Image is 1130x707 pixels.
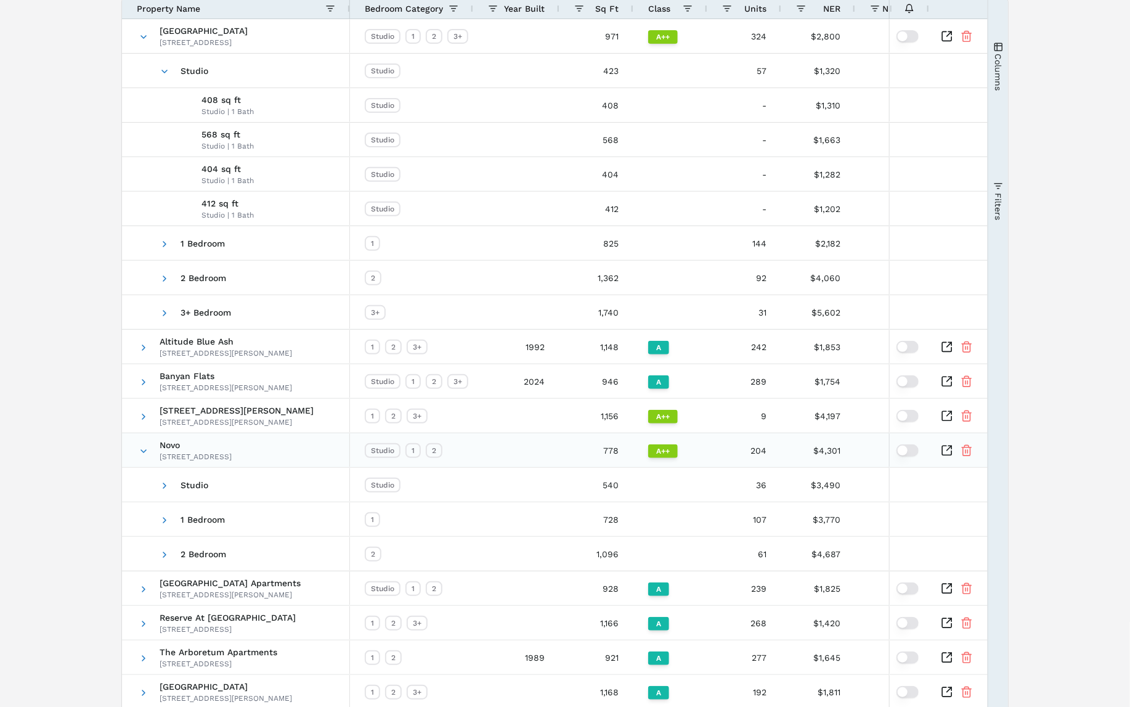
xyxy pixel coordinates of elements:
button: Remove Property From Portfolio [961,341,973,353]
div: 31 [707,295,781,329]
div: $2.92 [855,192,941,226]
div: $1.85 [855,364,941,398]
div: A++ [648,410,678,423]
span: 1 Bedroom [181,515,225,525]
div: 1 [365,685,380,700]
div: [STREET_ADDRESS] [160,659,277,669]
button: Remove Property From Portfolio [961,582,973,595]
div: $3,770 [781,502,855,536]
div: 1 [365,340,380,354]
div: 928 [559,571,633,605]
div: $2,800 [781,19,855,53]
span: 1 Bedroom [181,239,225,248]
div: $1,853 [781,330,855,364]
span: 412 sq ft [201,199,254,208]
div: 1 [365,650,380,665]
div: $3.12 [855,54,941,88]
div: 107 [707,502,781,536]
span: 2 Bedroom [181,549,226,559]
div: $1.61 [855,330,941,364]
div: 971 [559,19,633,53]
a: Inspect Comparable [941,652,953,664]
div: 778 [559,433,633,467]
div: $1.79 [855,640,941,674]
div: $1,645 [781,640,855,674]
span: [STREET_ADDRESS][PERSON_NAME] [160,406,314,415]
div: A++ [648,30,678,44]
a: Inspect Comparable [941,444,953,457]
div: 277 [707,640,781,674]
span: Columns [993,53,1003,90]
div: 3+ [407,616,428,631]
div: Studio | 1 Bath [201,210,254,220]
div: 1,096 [559,537,633,571]
span: Studio [181,480,208,490]
span: Bedroom Category [365,4,443,14]
div: $4,301 [781,433,855,467]
div: 1 [405,581,421,596]
div: $2.88 [855,19,941,53]
div: $4.28 [855,537,941,571]
a: Inspect Comparable [941,341,953,353]
div: [STREET_ADDRESS][PERSON_NAME] [160,693,292,703]
div: 1,148 [559,330,633,364]
span: [GEOGRAPHIC_DATA] Apartments [160,579,301,587]
div: Studio [365,478,400,492]
div: Studio [365,133,400,147]
div: Studio | 1 Bath [201,141,254,151]
div: A++ [648,444,678,458]
div: 1 [365,616,380,631]
div: [STREET_ADDRESS] [160,624,296,634]
div: 728 [559,502,633,536]
div: $5.18 [855,502,941,536]
div: 3+ [365,305,386,320]
button: Remove Property From Portfolio [961,617,973,629]
a: Inspect Comparable [941,30,953,43]
div: 423 [559,54,633,88]
div: Studio [365,374,400,389]
div: 1,166 [559,606,633,640]
div: [STREET_ADDRESS][PERSON_NAME] [160,348,292,358]
div: 921 [559,640,633,674]
div: 289 [707,364,781,398]
div: 268 [707,606,781,640]
div: 9 [707,399,781,433]
div: $1,754 [781,364,855,398]
div: 3+ [447,29,468,44]
div: 412 [559,192,633,226]
span: Novo [160,441,232,449]
div: 92 [707,261,781,295]
div: Studio [365,63,400,78]
span: Reserve At [GEOGRAPHIC_DATA] [160,613,296,622]
div: 1 [365,236,380,251]
div: $4,060 [781,261,855,295]
div: $5.53 [855,433,941,467]
div: $3.21 [855,88,941,122]
div: 204 [707,433,781,467]
div: $3,490 [781,468,855,502]
span: 3+ Bedroom [181,308,231,317]
div: 2 [426,29,442,44]
button: Remove Property From Portfolio [961,30,973,43]
div: - [707,192,781,226]
div: 408 [559,88,633,122]
span: Sq Ft [595,4,619,14]
div: 2 [385,340,402,354]
div: Studio [365,29,400,44]
div: $1,663 [781,123,855,157]
div: $3.63 [855,399,941,433]
div: A [648,617,669,631]
div: A [648,686,669,700]
div: 2 [385,650,402,665]
div: 1 [365,409,380,423]
div: Studio | 1 Bath [201,176,254,186]
div: $4,687 [781,537,855,571]
div: A [648,375,669,389]
div: 1 [405,443,421,458]
span: 404 sq ft [201,165,254,173]
div: 57 [707,54,781,88]
div: 61 [707,537,781,571]
div: $1.22 [855,606,941,640]
span: Altitude Blue Ash [160,337,292,346]
button: Remove Property From Portfolio [961,652,973,664]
